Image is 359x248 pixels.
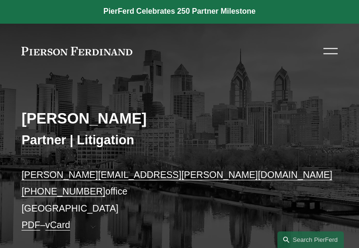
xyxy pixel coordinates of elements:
[21,186,105,196] a: [PHONE_NUMBER]
[46,220,70,230] a: vCard
[277,231,344,248] a: Search this site
[21,110,337,128] h2: [PERSON_NAME]
[21,169,332,180] a: [PERSON_NAME][EMAIL_ADDRESS][PERSON_NAME][DOMAIN_NAME]
[21,220,40,230] a: PDF
[21,167,337,233] p: office [GEOGRAPHIC_DATA] –
[21,133,337,148] h3: Partner | Litigation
